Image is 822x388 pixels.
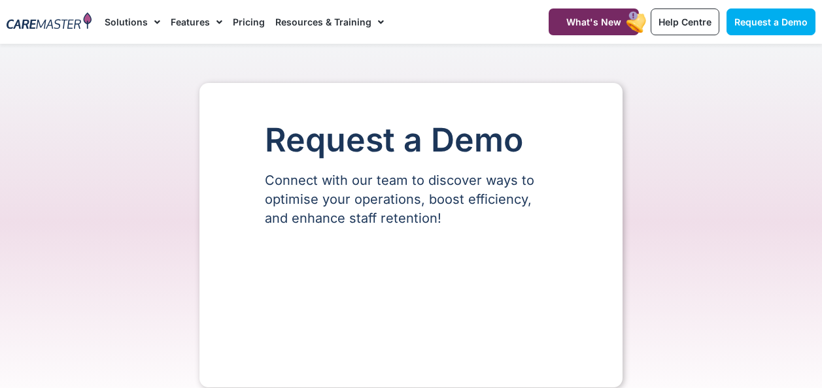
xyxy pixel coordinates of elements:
a: Request a Demo [727,8,815,35]
p: Connect with our team to discover ways to optimise your operations, boost efficiency, and enhance... [265,171,557,228]
a: Help Centre [651,8,719,35]
img: CareMaster Logo [7,12,92,31]
a: What's New [549,8,639,35]
span: What's New [566,16,621,27]
span: Help Centre [659,16,711,27]
span: Request a Demo [734,16,808,27]
iframe: Form 0 [265,250,557,348]
h1: Request a Demo [265,122,557,158]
